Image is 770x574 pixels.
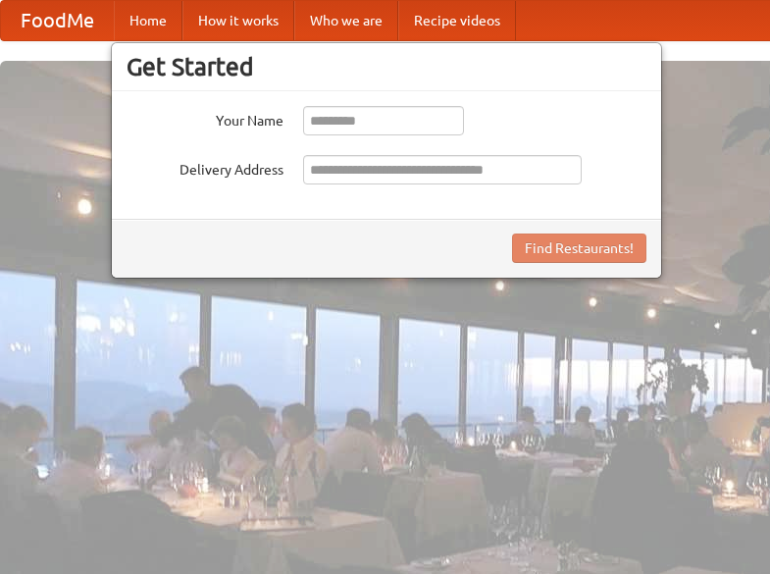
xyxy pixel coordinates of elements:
[182,1,294,40] a: How it works
[1,1,114,40] a: FoodMe
[127,155,283,180] label: Delivery Address
[398,1,516,40] a: Recipe videos
[127,52,646,81] h3: Get Started
[127,106,283,130] label: Your Name
[512,234,646,263] button: Find Restaurants!
[114,1,182,40] a: Home
[294,1,398,40] a: Who we are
